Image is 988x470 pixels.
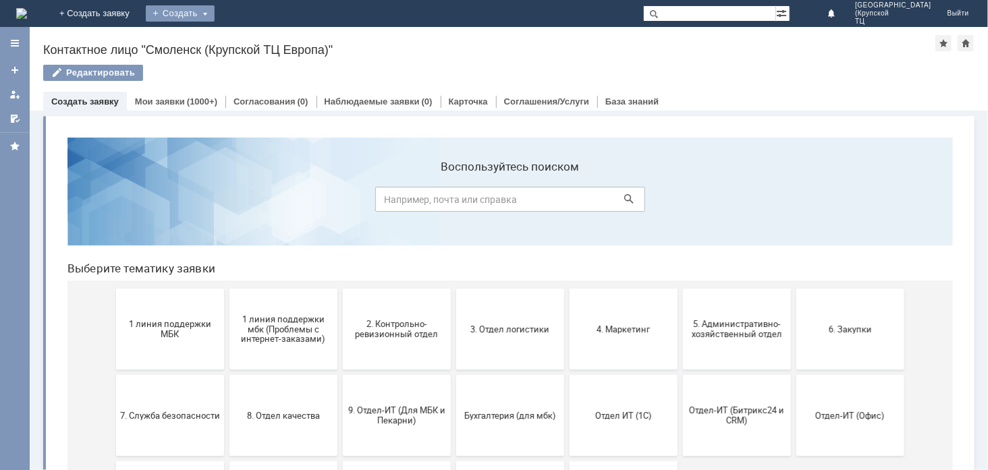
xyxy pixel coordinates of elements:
span: (Крупской [855,9,931,18]
button: 9. Отдел-ИТ (Для МБК и Пекарни) [286,248,394,329]
span: ТЦ [855,18,931,26]
button: 4. Маркетинг [513,162,621,243]
button: 1 линия поддержки МБК [59,162,167,243]
button: 3. Отдел логистики [400,162,507,243]
button: 2. Контрольно-ревизионный отдел [286,162,394,243]
button: 6. Закупки [740,162,848,243]
input: Например, почта или справка [319,60,588,85]
span: 9. Отдел-ИТ (Для МБК и Пекарни) [290,278,390,299]
label: Воспользуйтесь поиском [319,33,588,47]
span: Отдел-ИТ (Офис) [744,283,844,293]
span: Финансовый отдел [63,370,163,380]
span: 7. Служба безопасности [63,283,163,293]
span: Расширенный поиск [776,6,790,19]
span: Бухгалтерия (для мбк) [404,283,503,293]
button: Это соглашение не активно! [286,334,394,415]
a: Мои заявки [135,96,185,107]
a: Мои заявки [4,84,26,105]
a: Согласования [234,96,296,107]
button: [PERSON_NAME]. Услуги ИТ для МБК (оформляет L1) [400,334,507,415]
span: Это соглашение не активно! [290,365,390,385]
div: (0) [298,96,308,107]
a: Перейти на домашнюю страницу [16,8,27,19]
span: 8. Отдел качества [177,283,277,293]
a: Карточка [449,96,488,107]
span: 6. Закупки [744,197,844,207]
span: 5. Административно-хозяйственный отдел [630,192,730,212]
button: Отдел ИТ (1С) [513,248,621,329]
span: не актуален [517,370,617,380]
button: 1 линия поддержки мбк (Проблемы с интернет-заказами) [173,162,281,243]
button: Франчайзинг [173,334,281,415]
span: 3. Отдел логистики [404,197,503,207]
span: [GEOGRAPHIC_DATA] [855,1,931,9]
span: 1 линия поддержки МБК [63,192,163,212]
div: Создать [146,5,215,22]
span: [PERSON_NAME]. Услуги ИТ для МБК (оформляет L1) [404,359,503,390]
a: Создать заявку [51,96,119,107]
button: Бухгалтерия (для мбк) [400,248,507,329]
div: Контактное лицо "Смоленск (Крупской ТЦ Европа)" [43,43,935,57]
a: Мои согласования [4,108,26,129]
a: База знаний [605,96,659,107]
span: 4. Маркетинг [517,197,617,207]
span: Отдел-ИТ (Битрикс24 и CRM) [630,278,730,299]
button: Финансовый отдел [59,334,167,415]
div: (1000+) [187,96,217,107]
button: Отдел-ИТ (Офис) [740,248,848,329]
div: Добавить в избранное [935,35,952,51]
div: (0) [422,96,433,107]
button: не актуален [513,334,621,415]
a: Наблюдаемые заявки [325,96,420,107]
a: Создать заявку [4,59,26,81]
button: 8. Отдел качества [173,248,281,329]
img: logo [16,8,27,19]
span: 2. Контрольно-ревизионный отдел [290,192,390,212]
span: 1 линия поддержки мбк (Проблемы с интернет-заказами) [177,187,277,217]
span: Франчайзинг [177,370,277,380]
button: 7. Служба безопасности [59,248,167,329]
button: 5. Административно-хозяйственный отдел [626,162,734,243]
a: Соглашения/Услуги [504,96,589,107]
div: Сделать домашней страницей [958,35,974,51]
span: Отдел ИТ (1С) [517,283,617,293]
header: Выберите тематику заявки [11,135,896,148]
button: Отдел-ИТ (Битрикс24 и CRM) [626,248,734,329]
